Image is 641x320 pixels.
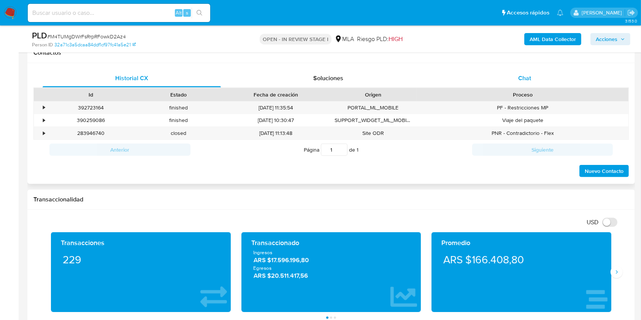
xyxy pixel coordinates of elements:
[585,166,624,176] span: Nuevo Contacto
[389,35,403,43] span: HIGH
[313,74,343,82] span: Soluciones
[176,9,182,16] span: Alt
[335,35,354,43] div: MLA
[115,74,148,82] span: Historial CX
[135,127,223,139] div: closed
[596,33,617,45] span: Acciones
[28,8,210,18] input: Buscar usuario o caso...
[329,114,417,127] div: SUPPORT_WIDGET_ML_MOBILE
[52,91,130,98] div: Id
[472,144,613,156] button: Siguiente
[222,127,329,139] div: [DATE] 11:13:48
[135,114,223,127] div: finished
[135,101,223,114] div: finished
[417,114,628,127] div: Viaje del paquete
[335,91,412,98] div: Origen
[222,101,329,114] div: [DATE] 11:35:54
[304,144,359,156] span: Página de
[49,144,190,156] button: Anterior
[47,33,126,40] span: # M4TUMgDWrFsRrpRFowkD2Az4
[43,130,45,137] div: •
[417,127,628,139] div: PNR - Contradictorio - Flex
[627,9,635,17] a: Salir
[590,33,630,45] button: Acciones
[582,9,625,16] p: juanbautista.fernandez@mercadolibre.com
[417,101,628,114] div: PF - Restricciones MP
[47,114,135,127] div: 390259086
[524,33,581,45] button: AML Data Collector
[47,127,135,139] div: 283946740
[140,91,217,98] div: Estado
[192,8,207,18] button: search-icon
[625,18,637,24] span: 3.153.0
[43,104,45,111] div: •
[186,9,188,16] span: s
[47,101,135,114] div: 392723164
[530,33,576,45] b: AML Data Collector
[54,41,136,48] a: 32a71c3a5dcaa84ddf1cf97fc41a5e21
[228,91,324,98] div: Fecha de creación
[33,49,629,57] h1: Contactos
[507,9,549,17] span: Accesos rápidos
[329,101,417,114] div: PORTAL_ML_MOBILE
[518,74,531,82] span: Chat
[43,117,45,124] div: •
[32,29,47,41] b: PLD
[579,165,629,177] button: Nuevo Contacto
[32,41,53,48] b: Person ID
[33,196,629,203] h1: Transaccionalidad
[329,127,417,139] div: Site ODR
[357,146,359,154] span: 1
[357,35,403,43] span: Riesgo PLD:
[222,114,329,127] div: [DATE] 10:30:47
[260,34,332,44] p: OPEN - IN REVIEW STAGE I
[422,91,623,98] div: Proceso
[557,10,563,16] a: Notificaciones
